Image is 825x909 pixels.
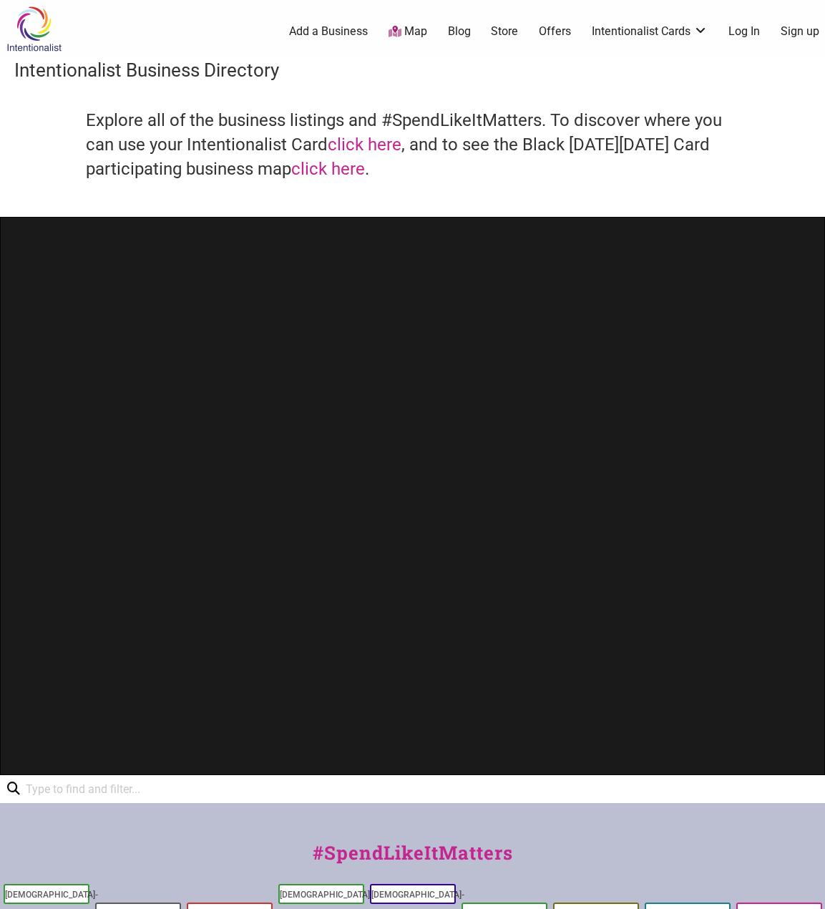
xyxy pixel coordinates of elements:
[448,24,471,39] a: Blog
[491,24,518,39] a: Store
[389,24,427,40] a: Map
[14,57,811,83] h3: Intentionalist Business Directory
[728,24,760,39] a: Log In
[781,24,819,39] a: Sign up
[592,24,708,39] a: Intentionalist Cards
[291,159,365,179] a: click here
[539,24,571,39] a: Offers
[20,775,150,803] input: Type to find and filter...
[86,109,739,181] h4: Explore all of the business listings and #SpendLikeItMatters. To discover where you can use your ...
[328,135,401,155] a: click here
[289,24,368,39] a: Add a Business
